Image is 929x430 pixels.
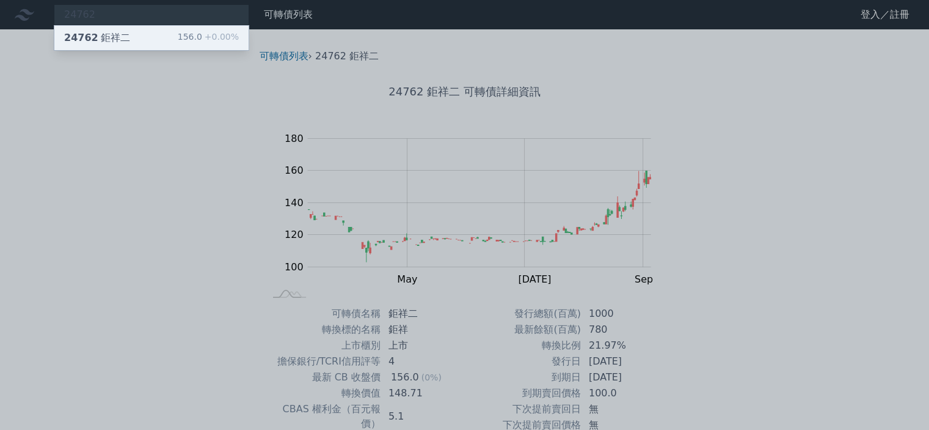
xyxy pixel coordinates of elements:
[54,26,249,50] a: 24762鉅祥二 156.0+0.00%
[868,371,929,430] iframe: Chat Widget
[202,32,239,42] span: +0.00%
[64,32,98,43] span: 24762
[64,31,130,45] div: 鉅祥二
[178,31,239,45] div: 156.0
[868,371,929,430] div: 聊天小工具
